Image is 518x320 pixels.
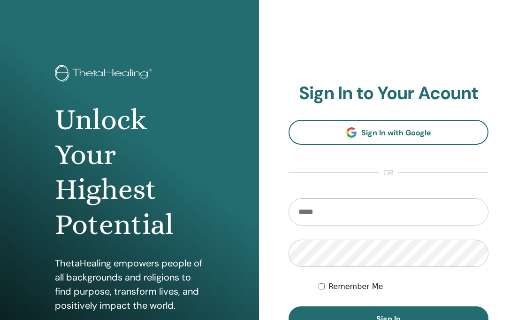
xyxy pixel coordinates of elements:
[55,102,204,242] h1: Unlock Your Highest Potential
[361,128,431,138] span: Sign In with Google
[328,281,383,292] label: Remember Me
[379,167,398,179] span: or
[289,120,488,145] a: Sign In with Google
[55,256,204,312] p: ThetaHealing empowers people of all backgrounds and religions to find purpose, transform lives, a...
[289,83,488,104] h2: Sign In to Your Acount
[319,281,488,292] div: Keep me authenticated indefinitely or until I manually logout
